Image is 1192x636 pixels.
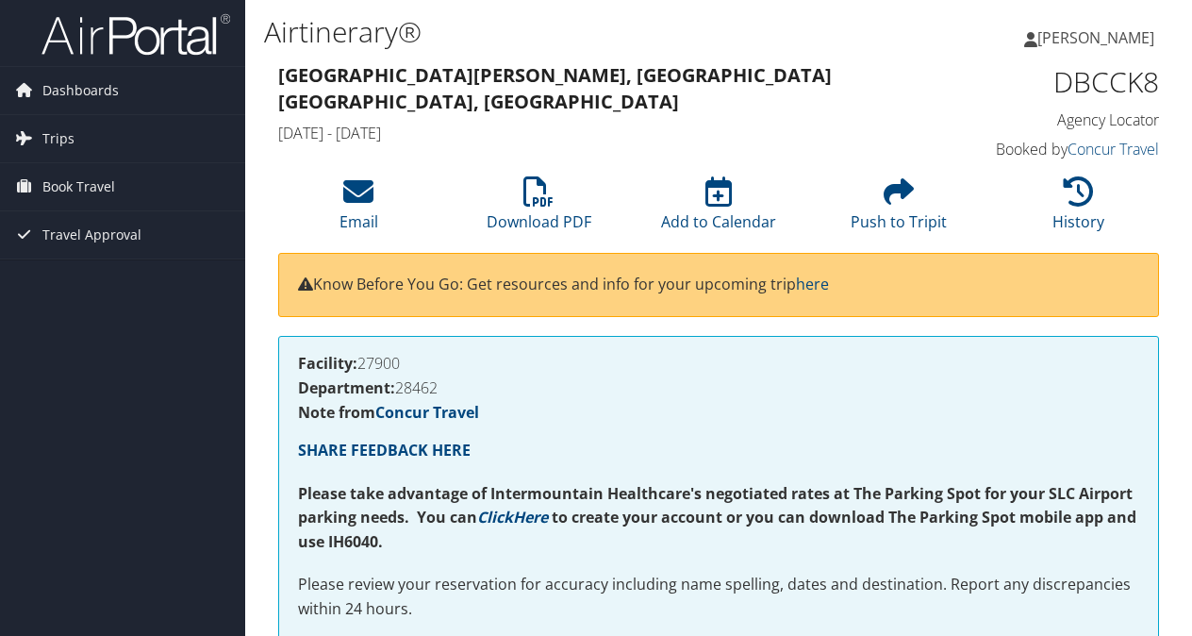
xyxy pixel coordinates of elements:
a: Add to Calendar [661,187,776,232]
strong: Please take advantage of Intermountain Healthcare's negotiated rates at The Parking Spot for your... [298,483,1133,528]
a: History [1052,187,1104,232]
h4: [DATE] - [DATE] [278,123,932,143]
span: Dashboards [42,67,119,114]
strong: Facility: [298,353,357,374]
a: Download PDF [487,187,591,232]
p: Please review your reservation for accuracy including name spelling, dates and destination. Repor... [298,573,1139,621]
a: Click [477,507,513,527]
span: Trips [42,115,74,162]
h4: Booked by [960,139,1159,159]
a: Email [339,187,378,232]
a: Push to Tripit [851,187,947,232]
strong: Note from [298,402,479,423]
span: [PERSON_NAME] [1037,27,1154,48]
span: Travel Approval [42,211,141,259]
strong: [GEOGRAPHIC_DATA][PERSON_NAME], [GEOGRAPHIC_DATA] [GEOGRAPHIC_DATA], [GEOGRAPHIC_DATA] [278,62,832,114]
a: SHARE FEEDBACK HERE [298,440,471,460]
a: [PERSON_NAME] [1024,9,1173,66]
strong: Department: [298,377,395,398]
h4: 28462 [298,380,1139,395]
a: Concur Travel [1068,139,1159,159]
h4: 27900 [298,356,1139,371]
h1: Airtinerary® [264,12,870,52]
a: here [796,274,829,294]
a: Concur Travel [375,402,479,423]
a: Here [513,507,548,527]
img: airportal-logo.png [41,12,230,57]
h4: Agency Locator [960,109,1159,130]
p: Know Before You Go: Get resources and info for your upcoming trip [298,273,1139,297]
h1: DBCCK8 [960,62,1159,102]
span: Book Travel [42,163,115,210]
strong: to create your account or you can download The Parking Spot mobile app and use IH6040. [298,507,1136,552]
